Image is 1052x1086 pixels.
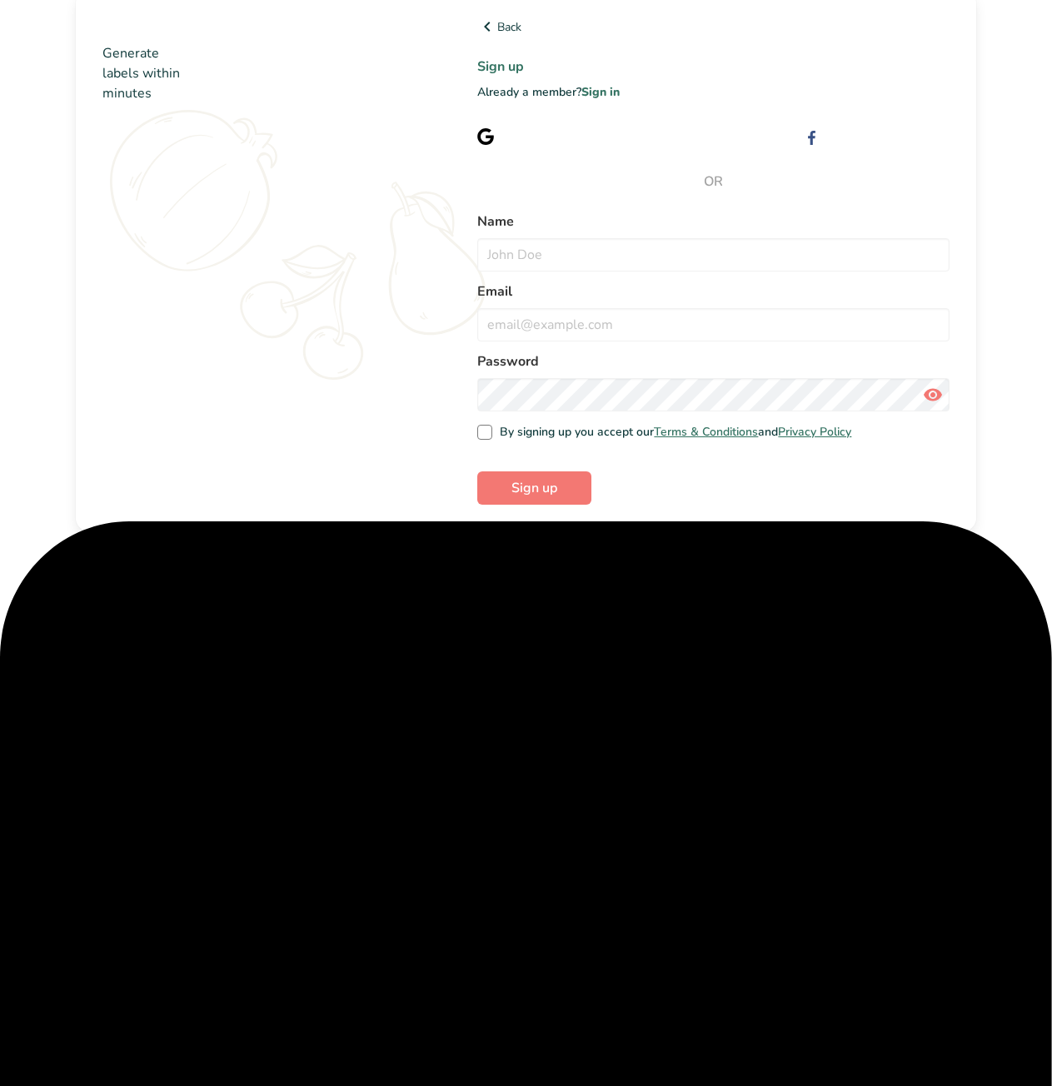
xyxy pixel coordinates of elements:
[102,43,424,103] h2: Generate labels within minutes
[477,471,591,505] button: Sign up
[477,172,950,192] span: OR
[507,127,612,145] div: Sign up
[581,84,620,100] a: Sign in
[477,57,950,77] h1: Sign up
[871,128,950,144] span: with Facebook
[654,424,758,440] a: Terms & Conditions
[778,424,851,440] a: Privacy Policy
[477,238,950,271] input: John Doe
[547,128,612,144] span: with Google
[831,127,950,145] div: Sign up
[492,425,852,440] span: By signing up you accept our and
[477,83,950,101] p: Already a member?
[102,17,265,37] img: Food Label Maker
[477,17,950,37] a: Back
[477,351,950,371] label: Password
[477,281,950,301] label: Email
[477,212,950,232] label: Name
[511,478,557,498] span: Sign up
[477,308,950,341] input: email@example.com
